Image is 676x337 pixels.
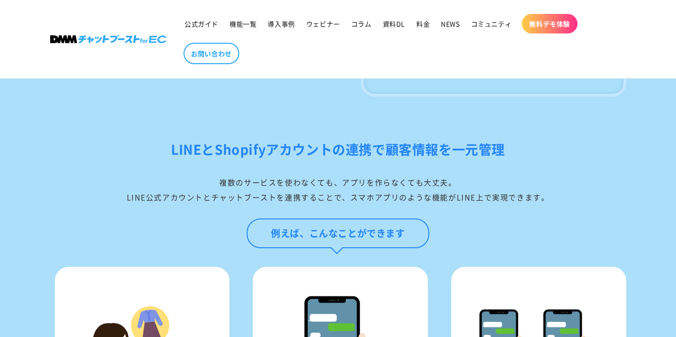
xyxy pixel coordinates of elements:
span: 機能一覧 [230,20,256,28]
span: 料金 [416,20,430,28]
a: お問い合わせ [184,43,239,64]
span: 無料デモ体験 [529,20,570,28]
span: 公式ガイド [184,20,218,28]
a: 無料デモ体験 [522,14,578,33]
a: 公式ガイド [179,14,224,33]
div: 例えば、こんなことができます [247,218,429,248]
img: 株式会社DMM Boost [50,35,166,43]
span: NEWS [441,20,459,28]
a: ウェビナー [301,14,346,33]
span: ウェビナー [306,20,340,28]
a: 料金 [411,14,435,33]
div: 複数のサービスを使わなくても、アプリを作らなくても大丈夫。 LINE公式アカウントとチャットブーストを連携することで、スマホアプリのような機能がLINE上で実現できます。 [50,175,626,205]
span: お問い合わせ [191,49,232,58]
a: コミュニティ [466,14,518,33]
a: コラム [346,14,377,33]
a: 機能一覧 [224,14,262,33]
span: コミュニティ [471,20,512,28]
a: NEWS [435,14,465,33]
a: 資料DL [377,14,411,33]
span: 導入事例 [268,20,295,28]
span: 資料DL [383,20,405,28]
h2: LINEとShopifyアカウントの連携で顧客情報を一元管理 [50,139,626,161]
a: 導入事例 [262,14,300,33]
span: コラム [351,20,372,28]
